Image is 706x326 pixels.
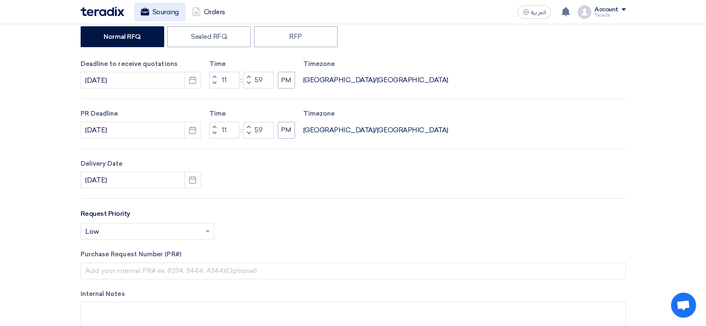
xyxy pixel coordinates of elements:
[81,122,201,139] input: PR Deadline
[303,125,448,135] div: [GEOGRAPHIC_DATA]/[GEOGRAPHIC_DATA]
[185,3,232,21] a: Orders
[209,109,295,119] label: Time
[278,72,295,88] button: PM
[578,5,591,19] img: profile_test.png
[209,59,295,69] label: Time
[671,293,696,318] div: Open chat
[303,109,448,119] label: Timezone
[81,159,201,169] label: Delivery Date
[81,250,626,259] label: Purchase Request Number (PR#)
[81,59,201,69] label: Deadline to receive quotations
[244,72,274,88] input: Minutes
[81,26,164,47] label: Normal RFQ
[134,3,185,21] a: Sourcing
[81,109,201,119] label: PR Deadline
[244,122,274,139] input: Minutes
[81,263,626,279] input: Add your internal PR# ex. (1234, 3444, 4344)(Optional)
[81,72,201,88] input: yyyy-mm-dd
[81,289,626,299] label: Internal Notes
[594,13,626,18] div: Teradix
[209,72,239,88] input: Hours
[278,122,295,139] button: PM
[303,59,448,69] label: Timezone
[167,26,251,47] label: Sealed RFQ
[81,209,130,219] label: Request Priority
[531,10,546,15] span: العربية
[303,75,448,85] div: [GEOGRAPHIC_DATA]/[GEOGRAPHIC_DATA]
[254,26,338,47] label: RFP
[81,172,201,188] input: Delivery Date
[81,7,124,16] img: Teradix logo
[239,125,244,135] div: :
[209,122,239,139] input: Hours
[594,6,618,13] div: Account
[239,75,244,85] div: :
[518,5,551,19] button: العربية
